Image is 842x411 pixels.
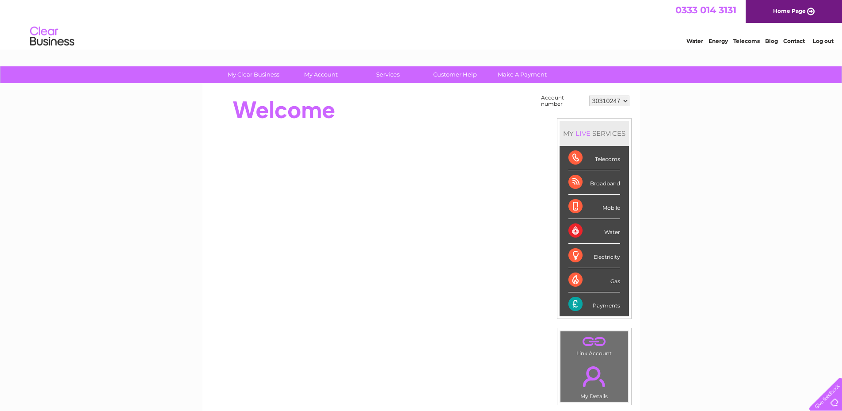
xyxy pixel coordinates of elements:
[568,292,620,316] div: Payments
[568,170,620,195] div: Broadband
[709,38,728,44] a: Energy
[568,268,620,292] div: Gas
[568,219,620,243] div: Water
[574,129,592,138] div: LIVE
[733,38,760,44] a: Telecoms
[686,38,703,44] a: Water
[217,66,290,83] a: My Clear Business
[813,38,834,44] a: Log out
[675,4,736,15] a: 0333 014 3131
[213,5,630,43] div: Clear Business is a trading name of Verastar Limited (registered in [GEOGRAPHIC_DATA] No. 3667643...
[539,92,587,109] td: Account number
[568,146,620,170] div: Telecoms
[563,334,626,349] a: .
[486,66,559,83] a: Make A Payment
[351,66,424,83] a: Services
[284,66,357,83] a: My Account
[560,331,629,359] td: Link Account
[560,121,629,146] div: MY SERVICES
[560,359,629,402] td: My Details
[30,23,75,50] img: logo.png
[563,361,626,392] a: .
[568,244,620,268] div: Electricity
[765,38,778,44] a: Blog
[568,195,620,219] div: Mobile
[419,66,491,83] a: Customer Help
[783,38,805,44] a: Contact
